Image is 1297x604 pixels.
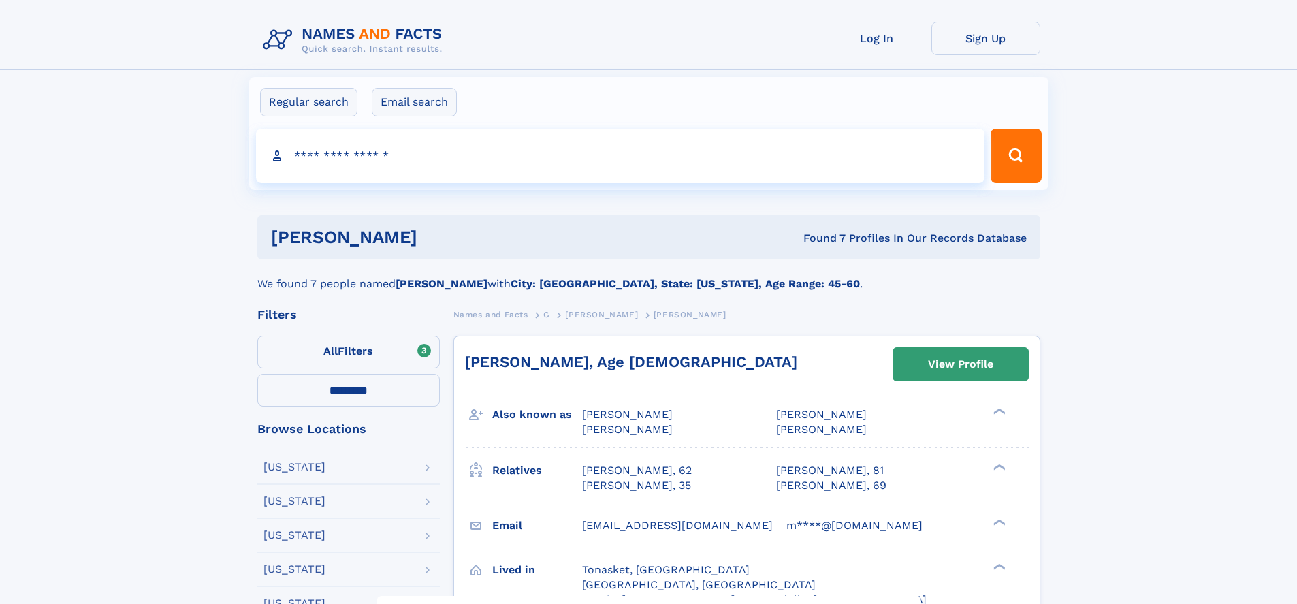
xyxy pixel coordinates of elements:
[610,231,1027,246] div: Found 7 Profiles In Our Records Database
[776,463,884,478] a: [PERSON_NAME], 81
[257,308,440,321] div: Filters
[323,345,338,357] span: All
[271,229,611,246] h1: [PERSON_NAME]
[582,478,691,493] a: [PERSON_NAME], 35
[582,423,673,436] span: [PERSON_NAME]
[990,462,1006,471] div: ❯
[776,408,867,421] span: [PERSON_NAME]
[492,558,582,582] h3: Lived in
[492,514,582,537] h3: Email
[543,310,550,319] span: G
[511,277,860,290] b: City: [GEOGRAPHIC_DATA], State: [US_STATE], Age Range: 45-60
[991,129,1041,183] button: Search Button
[453,306,528,323] a: Names and Facts
[582,563,750,576] span: Tonasket, [GEOGRAPHIC_DATA]
[263,564,325,575] div: [US_STATE]
[492,459,582,482] h3: Relatives
[931,22,1040,55] a: Sign Up
[893,348,1028,381] a: View Profile
[257,336,440,368] label: Filters
[256,129,985,183] input: search input
[565,310,638,319] span: [PERSON_NAME]
[582,519,773,532] span: [EMAIL_ADDRESS][DOMAIN_NAME]
[257,22,453,59] img: Logo Names and Facts
[260,88,357,116] label: Regular search
[257,259,1040,292] div: We found 7 people named with .
[372,88,457,116] label: Email search
[257,423,440,435] div: Browse Locations
[990,518,1006,526] div: ❯
[654,310,726,319] span: [PERSON_NAME]
[543,306,550,323] a: G
[492,403,582,426] h3: Also known as
[582,408,673,421] span: [PERSON_NAME]
[263,496,325,507] div: [US_STATE]
[582,578,816,591] span: [GEOGRAPHIC_DATA], [GEOGRAPHIC_DATA]
[776,423,867,436] span: [PERSON_NAME]
[582,463,692,478] a: [PERSON_NAME], 62
[465,353,797,370] a: [PERSON_NAME], Age [DEMOGRAPHIC_DATA]
[263,530,325,541] div: [US_STATE]
[822,22,931,55] a: Log In
[990,407,1006,416] div: ❯
[990,562,1006,571] div: ❯
[776,478,886,493] a: [PERSON_NAME], 69
[263,462,325,473] div: [US_STATE]
[396,277,487,290] b: [PERSON_NAME]
[928,349,993,380] div: View Profile
[565,306,638,323] a: [PERSON_NAME]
